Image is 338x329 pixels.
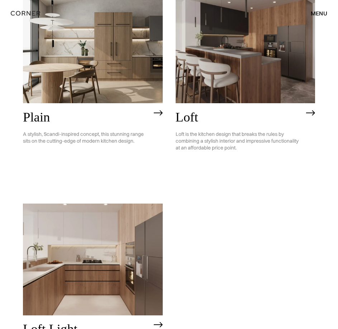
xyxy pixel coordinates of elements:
[304,7,327,19] div: menu
[176,124,303,158] p: Loft is the kitchen design that breaks the rules by combining a stylish interior and impressive f...
[311,10,327,16] div: menu
[23,124,150,151] p: A stylish, Scandi-inspired concept, this stunning range sits on the cutting-edge of modern kitche...
[23,110,150,124] h2: Plain
[11,9,60,18] a: home
[176,110,303,124] h2: Loft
